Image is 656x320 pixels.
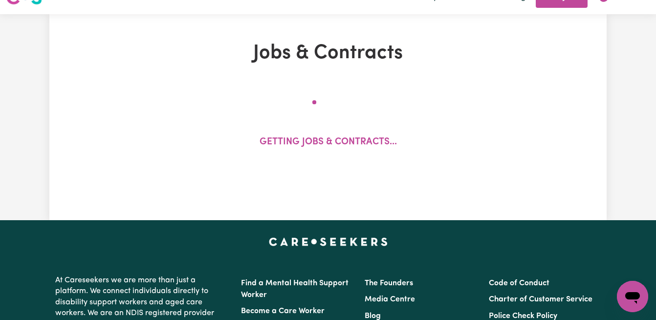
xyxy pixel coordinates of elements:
[489,279,549,287] a: Code of Conduct
[241,307,325,315] a: Become a Care Worker
[365,312,381,320] a: Blog
[617,281,648,312] iframe: Button to launch messaging window
[489,296,592,303] a: Charter of Customer Service
[489,312,557,320] a: Police Check Policy
[365,279,413,287] a: The Founders
[260,136,397,150] p: Getting jobs & contracts...
[269,238,388,246] a: Careseekers home page
[102,42,554,65] h1: Jobs & Contracts
[365,296,415,303] a: Media Centre
[241,279,349,299] a: Find a Mental Health Support Worker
